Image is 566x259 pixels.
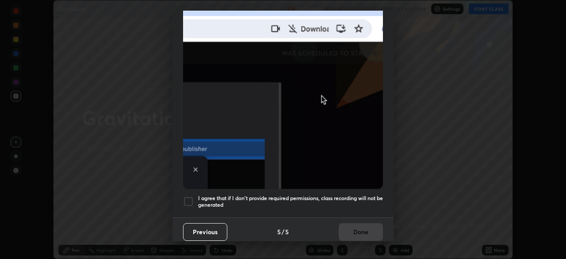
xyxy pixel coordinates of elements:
h4: 5 [285,227,289,236]
h4: 5 [277,227,281,236]
button: Previous [183,223,227,241]
h5: I agree that if I don't provide required permissions, class recording will not be generated [198,195,383,209]
h4: / [282,227,284,236]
